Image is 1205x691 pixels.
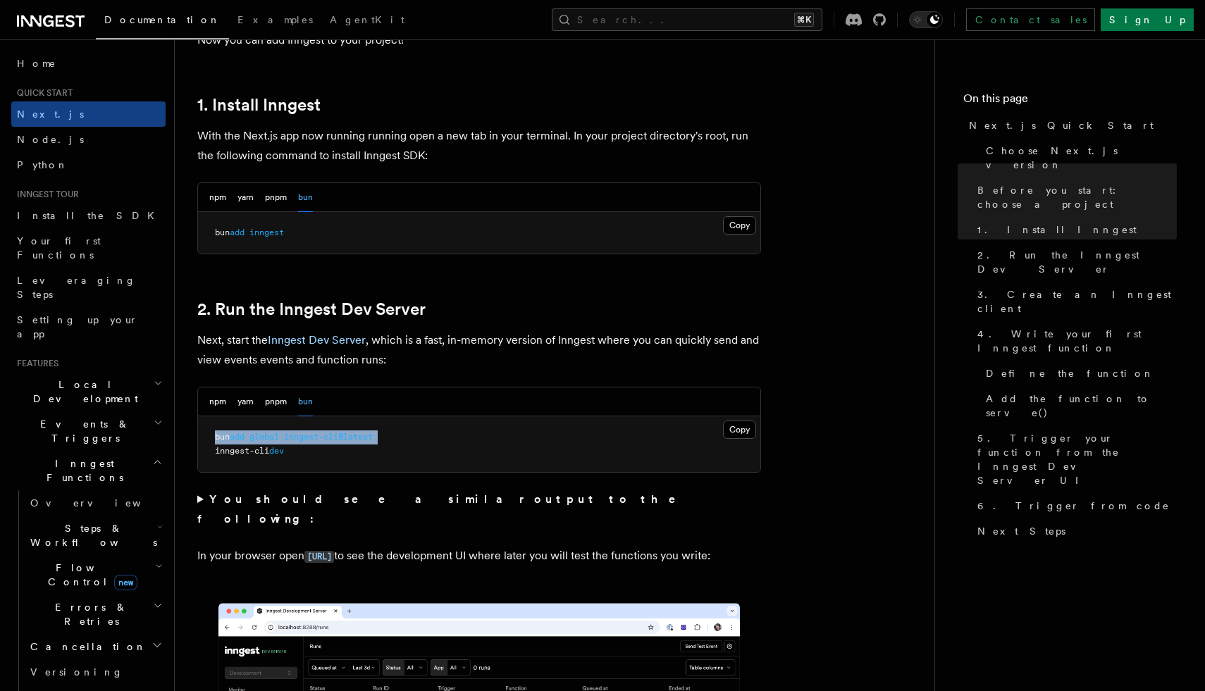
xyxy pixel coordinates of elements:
[11,417,154,445] span: Events & Triggers
[794,13,814,27] kbd: ⌘K
[230,228,245,237] span: add
[972,178,1177,217] a: Before you start: choose a project
[25,516,166,555] button: Steps & Workflows
[11,456,152,485] span: Inngest Functions
[197,299,426,319] a: 2. Run the Inngest Dev Server
[268,333,366,347] a: Inngest Dev Server
[980,386,1177,425] a: Add the function to serve()
[723,216,756,235] button: Copy
[25,521,157,549] span: Steps & Workflows
[215,228,230,237] span: bun
[966,8,1095,31] a: Contact sales
[986,144,1177,172] span: Choose Next.js version
[215,446,269,456] span: inngest-cli
[25,555,166,594] button: Flow Controlnew
[249,228,284,237] span: inngest
[977,524,1065,538] span: Next Steps
[265,387,287,416] button: pnpm
[11,358,58,369] span: Features
[1101,8,1194,31] a: Sign Up
[304,549,334,562] a: [URL]
[11,101,166,127] a: Next.js
[977,431,1177,487] span: 5. Trigger your function from the Inngest Dev Server UI
[209,183,226,212] button: npm
[963,113,1177,138] a: Next.js Quick Start
[197,330,761,370] p: Next, start the , which is a fast, in-memory version of Inngest where you can quickly send and vi...
[972,282,1177,321] a: 3. Create an Inngest client
[11,268,166,307] a: Leveraging Steps
[11,378,154,406] span: Local Development
[11,189,79,200] span: Inngest tour
[723,421,756,439] button: Copy
[304,551,334,563] code: [URL]
[11,152,166,178] a: Python
[986,366,1154,380] span: Define the function
[17,108,84,120] span: Next.js
[977,327,1177,355] span: 4. Write your first Inngest function
[197,95,321,115] a: 1. Install Inngest
[11,203,166,228] a: Install the SDK
[25,640,147,654] span: Cancellation
[963,90,1177,113] h4: On this page
[17,134,84,145] span: Node.js
[209,387,226,416] button: npm
[17,314,138,340] span: Setting up your app
[11,372,166,411] button: Local Development
[269,446,284,456] span: dev
[265,183,287,212] button: pnpm
[321,4,413,38] a: AgentKit
[11,411,166,451] button: Events & Triggers
[298,183,313,212] button: bun
[30,666,123,678] span: Versioning
[552,8,822,31] button: Search...⌘K
[25,634,166,659] button: Cancellation
[972,242,1177,282] a: 2. Run the Inngest Dev Server
[17,210,163,221] span: Install the SDK
[25,600,153,628] span: Errors & Retries
[972,217,1177,242] a: 1. Install Inngest
[11,87,73,99] span: Quick start
[977,223,1137,237] span: 1. Install Inngest
[986,392,1177,420] span: Add the function to serve()
[249,432,279,442] span: global
[11,307,166,347] a: Setting up your app
[977,183,1177,211] span: Before you start: choose a project
[114,575,137,590] span: new
[977,248,1177,276] span: 2. Run the Inngest Dev Server
[977,287,1177,316] span: 3. Create an Inngest client
[11,451,166,490] button: Inngest Functions
[909,11,943,28] button: Toggle dark mode
[284,432,373,442] span: inngest-cli@latest
[17,56,56,70] span: Home
[96,4,229,39] a: Documentation
[197,126,761,166] p: With the Next.js app now running running open a new tab in your terminal. In your project directo...
[11,127,166,152] a: Node.js
[969,118,1154,132] span: Next.js Quick Start
[11,51,166,76] a: Home
[25,594,166,634] button: Errors & Retries
[17,275,136,300] span: Leveraging Steps
[237,14,313,25] span: Examples
[980,361,1177,386] a: Define the function
[215,432,230,442] span: bun
[25,561,155,589] span: Flow Control
[972,321,1177,361] a: 4. Write your first Inngest function
[197,546,761,566] p: In your browser open to see the development UI where later you will test the functions you write:
[330,14,404,25] span: AgentKit
[972,518,1177,544] a: Next Steps
[30,497,175,509] span: Overview
[972,493,1177,518] a: 6. Trigger from code
[237,183,254,212] button: yarn
[230,432,245,442] span: add
[977,499,1170,513] span: 6. Trigger from code
[17,235,101,261] span: Your first Functions
[11,228,166,268] a: Your first Functions
[972,425,1177,493] a: 5. Trigger your function from the Inngest Dev Server UI
[17,159,68,170] span: Python
[980,138,1177,178] a: Choose Next.js version
[197,490,761,529] summary: You should see a similar output to the following:
[104,14,221,25] span: Documentation
[229,4,321,38] a: Examples
[298,387,313,416] button: bun
[197,492,696,525] strong: You should see a similar output to the following:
